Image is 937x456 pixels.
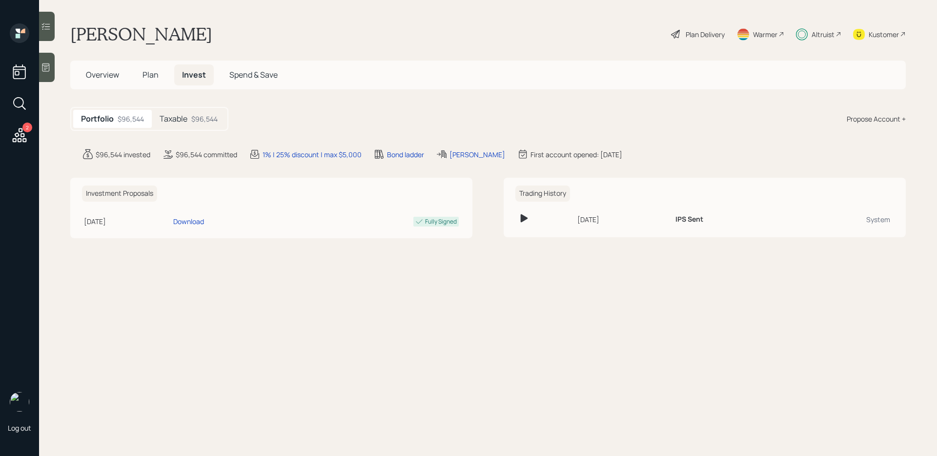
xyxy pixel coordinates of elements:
[387,149,424,160] div: Bond ladder
[753,29,777,40] div: Warmer
[84,216,169,227] div: [DATE]
[577,214,668,225] div: [DATE]
[530,149,622,160] div: First account opened: [DATE]
[8,423,31,433] div: Log out
[81,114,114,124] h5: Portfolio
[425,217,457,226] div: Fully Signed
[229,69,278,80] span: Spend & Save
[82,186,157,202] h6: Investment Proposals
[10,392,29,412] img: sami-boghos-headshot.png
[263,149,362,160] div: 1% | 25% discount | max $5,000
[86,69,119,80] span: Overview
[176,149,237,160] div: $96,544 committed
[182,69,206,80] span: Invest
[793,214,890,225] div: System
[70,23,212,45] h1: [PERSON_NAME]
[449,149,505,160] div: [PERSON_NAME]
[191,114,218,124] div: $96,544
[515,186,570,202] h6: Trading History
[96,149,150,160] div: $96,544 invested
[686,29,725,40] div: Plan Delivery
[869,29,899,40] div: Kustomer
[675,215,703,224] h6: IPS Sent
[812,29,835,40] div: Altruist
[22,123,32,132] div: 2
[160,114,187,124] h5: Taxable
[118,114,144,124] div: $96,544
[847,114,906,124] div: Propose Account +
[143,69,159,80] span: Plan
[173,216,204,227] div: Download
